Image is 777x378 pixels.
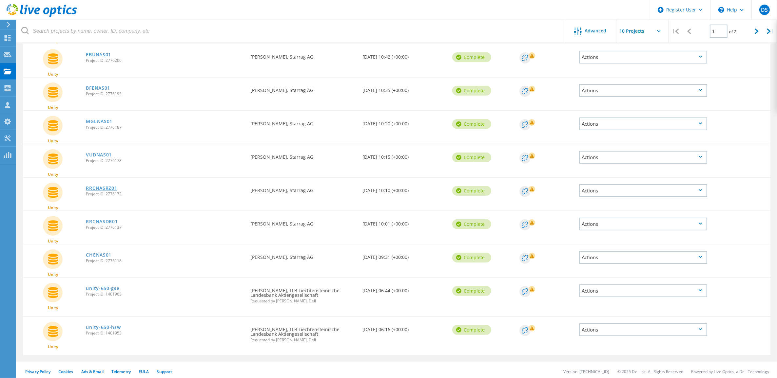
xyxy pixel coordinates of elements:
div: Actions [579,284,708,297]
div: Complete [452,219,491,229]
div: Complete [452,253,491,262]
span: DS [761,7,768,12]
span: Requested by [PERSON_NAME], Dell [250,338,356,342]
span: Project ID: 2776173 [86,192,244,196]
span: Project ID: 1401963 [86,292,244,296]
span: of 2 [729,29,736,34]
span: Project ID: 2776118 [86,259,244,263]
span: Unity [48,273,58,277]
div: Actions [579,218,708,230]
span: Project ID: 2776200 [86,59,244,63]
li: Version: [TECHNICAL_ID] [563,369,610,374]
span: Unity [48,172,58,176]
a: Support [157,369,172,374]
div: | [669,20,682,43]
div: [PERSON_NAME], Starrag AG [247,111,359,133]
a: EULA [139,369,149,374]
div: [DATE] 06:44 (+00:00) [359,278,449,299]
a: RRCNASDR01 [86,219,118,224]
a: Cookies [58,369,73,374]
div: Actions [579,117,708,130]
div: [DATE] 10:35 (+00:00) [359,78,449,99]
div: Actions [579,323,708,336]
div: | [764,20,777,43]
div: [DATE] 09:31 (+00:00) [359,244,449,266]
span: Project ID: 2776187 [86,125,244,129]
span: Unity [48,72,58,76]
div: [DATE] 06:16 (+00:00) [359,317,449,338]
div: Actions [579,84,708,97]
a: Telemetry [111,369,131,374]
div: Actions [579,51,708,63]
span: Project ID: 1401953 [86,331,244,335]
a: RRCNASRZ01 [86,186,117,190]
div: Actions [579,184,708,197]
span: Requested by [PERSON_NAME], Dell [250,299,356,303]
li: Powered by Live Optics, a Dell Technology [691,369,769,374]
div: Actions [579,251,708,264]
div: Complete [452,325,491,335]
a: BFENAS01 [86,86,110,90]
div: [PERSON_NAME], Starrag AG [247,44,359,66]
span: Unity [48,345,58,349]
a: VUDNAS01 [86,153,112,157]
div: [DATE] 10:15 (+00:00) [359,144,449,166]
span: Project ID: 2776178 [86,159,244,163]
div: [PERSON_NAME], Starrag AG [247,178,359,199]
div: [PERSON_NAME], LLB Liechtensteinische Landesbank Aktiengesellschaft [247,317,359,349]
a: unity-650-gse [86,286,119,291]
span: Project ID: 2776193 [86,92,244,96]
div: [DATE] 10:42 (+00:00) [359,44,449,66]
div: Complete [452,86,491,96]
div: [DATE] 10:20 (+00:00) [359,111,449,133]
span: Unity [48,306,58,310]
span: Unity [48,139,58,143]
div: [PERSON_NAME], Starrag AG [247,244,359,266]
span: Project ID: 2776137 [86,225,244,229]
div: [PERSON_NAME], Starrag AG [247,211,359,233]
div: [PERSON_NAME], Starrag AG [247,144,359,166]
div: Complete [452,186,491,196]
div: [DATE] 10:01 (+00:00) [359,211,449,233]
li: © 2025 Dell Inc. All Rights Reserved [617,369,683,374]
div: [PERSON_NAME], LLB Liechtensteinische Landesbank Aktiengesellschaft [247,278,359,310]
a: MGLNAS01 [86,119,112,124]
a: Ads & Email [81,369,104,374]
span: Unity [48,206,58,210]
span: Unity [48,106,58,110]
div: Complete [452,119,491,129]
a: CHENAS01 [86,253,111,257]
a: EBUNAS01 [86,52,111,57]
div: [PERSON_NAME], Starrag AG [247,78,359,99]
svg: \n [718,7,724,13]
div: [DATE] 10:10 (+00:00) [359,178,449,199]
a: unity-650-hsw [86,325,121,330]
input: Search projects by name, owner, ID, company, etc [16,20,564,43]
div: Complete [452,286,491,296]
a: Privacy Policy [25,369,50,374]
span: Unity [48,239,58,243]
div: Complete [452,52,491,62]
div: Complete [452,153,491,162]
span: Advanced [585,28,607,33]
a: Live Optics Dashboard [7,14,77,18]
div: Actions [579,151,708,164]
